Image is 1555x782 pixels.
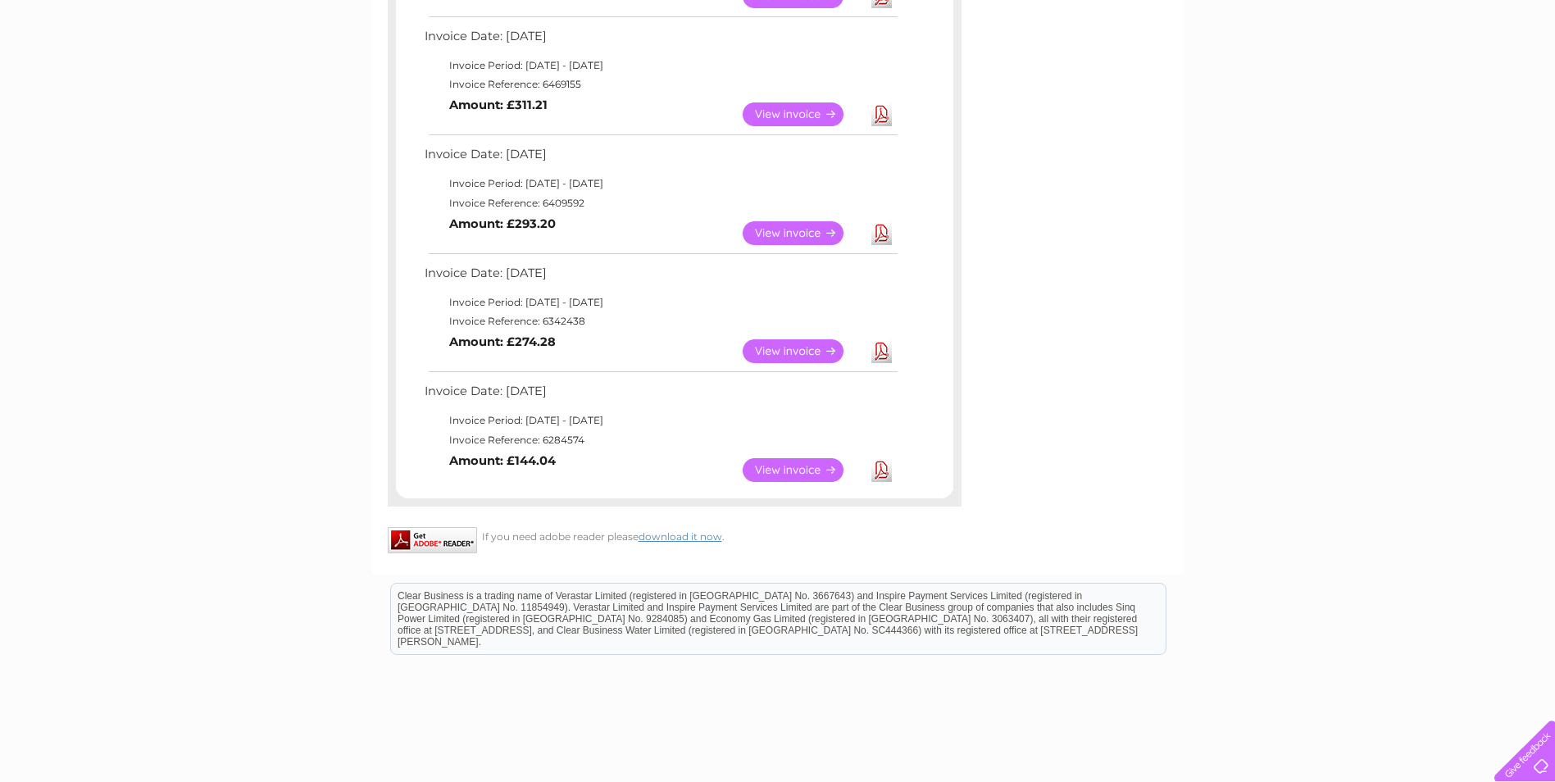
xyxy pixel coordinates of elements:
[1246,8,1359,29] a: 0333 014 3131
[421,25,900,56] td: Invoice Date: [DATE]
[421,56,900,75] td: Invoice Period: [DATE] - [DATE]
[871,458,892,482] a: Download
[421,262,900,293] td: Invoice Date: [DATE]
[388,527,962,543] div: If you need adobe reader please .
[1501,70,1539,82] a: Log out
[421,193,900,213] td: Invoice Reference: 6409592
[391,9,1166,80] div: Clear Business is a trading name of Verastar Limited (registered in [GEOGRAPHIC_DATA] No. 3667643...
[871,339,892,363] a: Download
[421,143,900,174] td: Invoice Date: [DATE]
[1412,70,1436,82] a: Blog
[743,458,863,482] a: View
[449,216,556,231] b: Amount: £293.20
[449,98,548,112] b: Amount: £311.21
[421,75,900,94] td: Invoice Reference: 6469155
[743,339,863,363] a: View
[449,334,556,349] b: Amount: £274.28
[421,430,900,450] td: Invoice Reference: 6284574
[871,221,892,245] a: Download
[1266,70,1298,82] a: Water
[421,293,900,312] td: Invoice Period: [DATE] - [DATE]
[421,174,900,193] td: Invoice Period: [DATE] - [DATE]
[871,102,892,126] a: Download
[1307,70,1344,82] a: Energy
[743,102,863,126] a: View
[421,311,900,331] td: Invoice Reference: 6342438
[421,411,900,430] td: Invoice Period: [DATE] - [DATE]
[421,380,900,411] td: Invoice Date: [DATE]
[54,43,138,93] img: logo.png
[639,530,722,543] a: download it now
[1353,70,1403,82] a: Telecoms
[449,453,556,468] b: Amount: £144.04
[743,221,863,245] a: View
[1446,70,1486,82] a: Contact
